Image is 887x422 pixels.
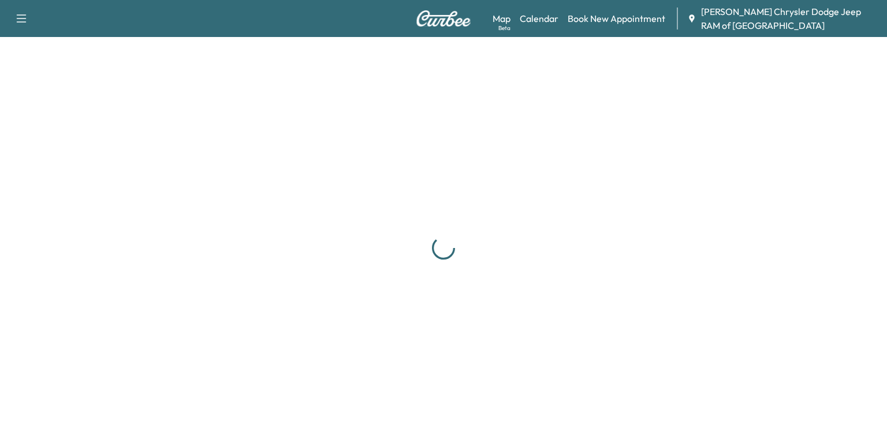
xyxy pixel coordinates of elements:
div: Beta [498,24,510,32]
a: MapBeta [493,12,510,25]
a: Calendar [520,12,558,25]
span: [PERSON_NAME] Chrysler Dodge Jeep RAM of [GEOGRAPHIC_DATA] [701,5,878,32]
a: Book New Appointment [568,12,665,25]
img: Curbee Logo [416,10,471,27]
